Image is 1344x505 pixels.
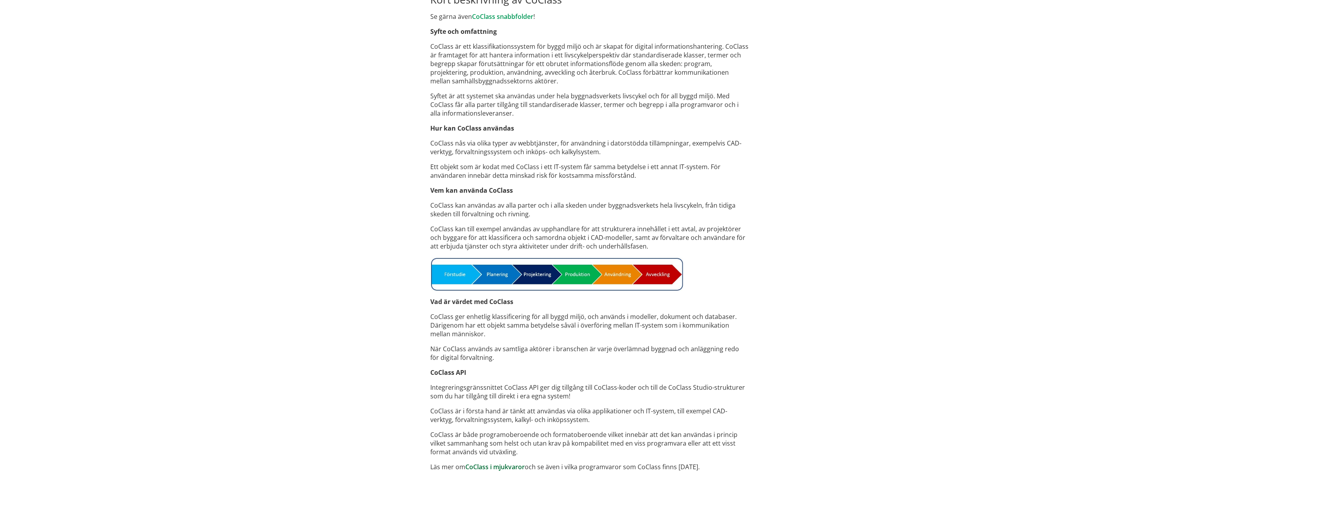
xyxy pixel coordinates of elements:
strong: Hur kan CoClass användas [430,124,514,133]
p: CoClass ger enhetlig klassificering för all byggd miljö, och används i modeller, dokument och dat... [430,312,749,338]
img: Skede_ProcessbildCoClass.jpg [430,257,683,291]
p: CoClass kan till exempel användas av upphandlare för att strukturera innehållet i ett avtal, av p... [430,225,749,251]
p: CoClass nås via olika typer av webbtjänster, för användning i datorstödda tillämpningar, exempelv... [430,139,749,156]
p: CoClass kan användas av alla parter och i alla skeden under byggnadsverkets hela livscykeln, från... [430,201,749,218]
p: Se gärna även ! [430,12,749,21]
p: CoClass är i första hand är tänkt att användas via olika applikationer och IT-system, till exempe... [430,407,749,424]
p: CoClass är ett klassifikationssystem för byggd miljö och är skapat för digital informationshanter... [430,42,749,85]
p: Syftet är att systemet ska användas under hela byggnadsverkets livscykel och för all byggd miljö.... [430,92,749,118]
p: Ett objekt som är kodat med CoClass i ett IT-system får samma betydelse i ett annat IT-system. Fö... [430,162,749,180]
strong: CoClass API [430,368,466,377]
p: När CoClass används av samtliga aktörer i branschen är varje överlämnad byggnad och anläggning re... [430,345,749,362]
strong: Vad är värdet med CoClass [430,297,513,306]
strong: Syfte och omfattning [430,27,497,36]
p: CoClass är både programoberoende och formatoberoende vilket innebär att det kan användas i princi... [430,430,749,456]
strong: Vem kan använda CoClass [430,186,513,195]
p: Integreringsgränssnittet CoClass API ger dig tillgång till CoClass-koder och till de CoClass Stud... [430,383,749,400]
p: Läs mer om och se även i vilka programvaror som CoClass finns [DATE]. [430,463,749,471]
a: CoClass i mjukvaror [465,463,525,471]
a: CoClass snabbfolder [472,12,533,21]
